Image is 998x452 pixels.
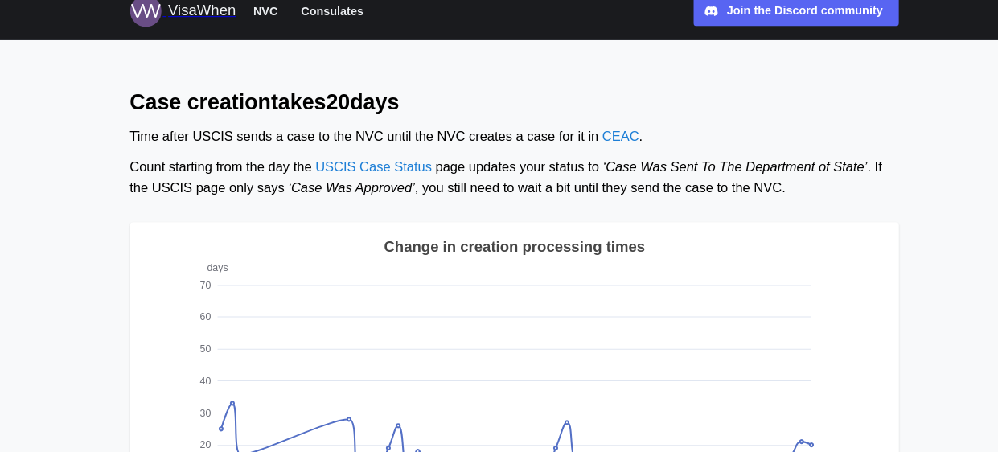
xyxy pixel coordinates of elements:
[285,13,359,34] button: Consulates
[126,97,873,125] h2: Case creation takes 20 days
[673,9,873,38] a: Join the Discord community
[585,167,842,181] span: ‘Case Was Sent To The Department of State’
[372,244,626,260] text: Change in creation processing times
[280,187,403,201] span: ‘Case Was Approved’
[126,165,873,205] div: Count starting from the day the page updates your status to . If the USCIS page only says , you s...
[194,438,205,450] text: 20
[705,14,856,32] div: Join the Discord community
[246,14,270,33] span: NVC
[585,138,620,151] a: CEAC
[126,8,157,39] img: Logo for VisaWhen
[194,283,205,294] text: 70
[200,266,220,277] text: days
[126,8,229,39] a: Logo for VisaWhen VisaWhen
[163,12,229,35] div: VisaWhen
[292,14,352,33] span: Consulates
[194,314,205,325] text: 60
[239,13,277,34] button: NVC
[126,135,873,155] div: Time after USCIS sends a case to the NVC until the NVC creates a case for it in .
[194,345,205,356] text: 50
[194,376,205,387] text: 40
[194,407,205,418] text: 30
[306,167,420,181] a: USCIS Case Status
